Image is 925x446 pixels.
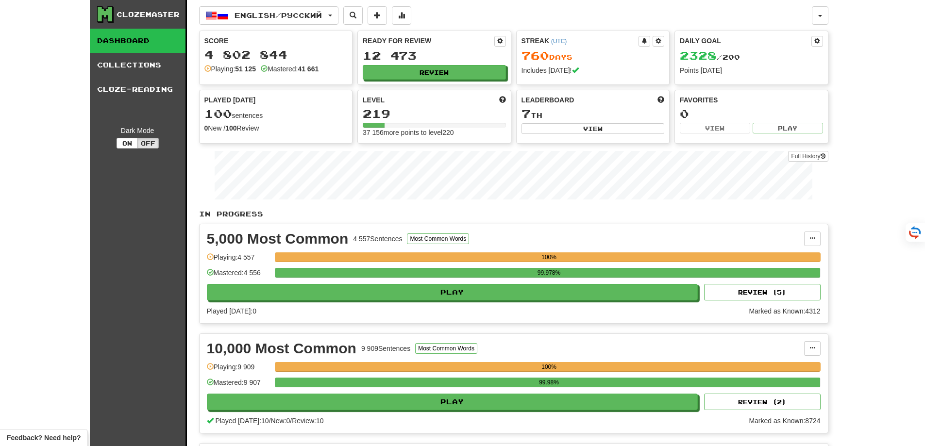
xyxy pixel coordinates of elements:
span: 760 [521,49,549,62]
button: View [680,123,750,133]
div: 0 [680,108,823,120]
span: 2328 [680,49,717,62]
span: 100 [204,107,232,120]
a: Full History [788,151,828,162]
strong: 100 [225,124,236,132]
button: Most Common Words [407,233,469,244]
strong: 51 125 [235,65,256,73]
span: Leaderboard [521,95,574,105]
strong: 0 [204,124,208,132]
div: Marked as Known: 4312 [749,306,820,316]
a: Collections [90,53,185,77]
button: English/Русский [199,6,338,25]
div: Day s [521,50,665,62]
span: Played [DATE]: 0 [207,307,256,315]
a: Dashboard [90,29,185,53]
div: Ready for Review [363,36,494,46]
div: Mastered: [261,64,319,74]
div: Playing: 9 909 [207,362,270,378]
div: 9 909 Sentences [361,344,410,353]
button: View [521,123,665,134]
div: Points [DATE] [680,66,823,75]
div: Mastered: 4 556 [207,268,270,284]
button: Review (2) [704,394,821,410]
div: 100% [278,252,821,262]
strong: 41 661 [298,65,319,73]
div: Marked as Known: 8724 [749,416,820,426]
div: Clozemaster [117,10,180,19]
p: In Progress [199,209,828,219]
span: / 200 [680,53,740,61]
button: Play [207,394,698,410]
div: 99.98% [278,378,821,387]
div: 100% [278,362,821,372]
span: Review: 10 [292,417,323,425]
span: Open feedback widget [7,433,81,443]
div: 10,000 Most Common [207,341,356,356]
button: Review [363,65,506,80]
span: / [290,417,292,425]
div: 4 557 Sentences [353,234,402,244]
div: 37 156 more points to level 220 [363,128,506,137]
a: (UTC) [551,38,567,45]
div: Favorites [680,95,823,105]
button: Play [753,123,823,133]
button: On [117,138,138,149]
button: Add sentence to collection [368,6,387,25]
button: Search sentences [343,6,363,25]
span: English / Русский [235,11,322,19]
button: Play [207,284,698,300]
span: Level [363,95,385,105]
div: th [521,108,665,120]
button: Most Common Words [415,343,477,354]
button: Off [137,138,159,149]
div: Mastered: 9 907 [207,378,270,394]
a: Cloze-Reading [90,77,185,101]
span: This week in points, UTC [657,95,664,105]
div: 219 [363,108,506,120]
div: 4 802 844 [204,49,348,61]
div: sentences [204,108,348,120]
span: Played [DATE]: 10 [215,417,269,425]
span: Played [DATE] [204,95,256,105]
div: Score [204,36,348,46]
div: Daily Goal [680,36,811,47]
button: Review (5) [704,284,821,300]
div: New / Review [204,123,348,133]
span: Score more points to level up [499,95,506,105]
span: 7 [521,107,531,120]
span: / [269,417,271,425]
div: Includes [DATE]! [521,66,665,75]
span: New: 0 [271,417,290,425]
div: Playing: 4 557 [207,252,270,268]
div: 12 473 [363,50,506,62]
div: 99.978% [278,268,821,278]
div: Dark Mode [97,126,178,135]
div: Streak [521,36,639,46]
div: Playing: [204,64,256,74]
div: 5,000 Most Common [207,231,349,246]
button: More stats [392,6,411,25]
